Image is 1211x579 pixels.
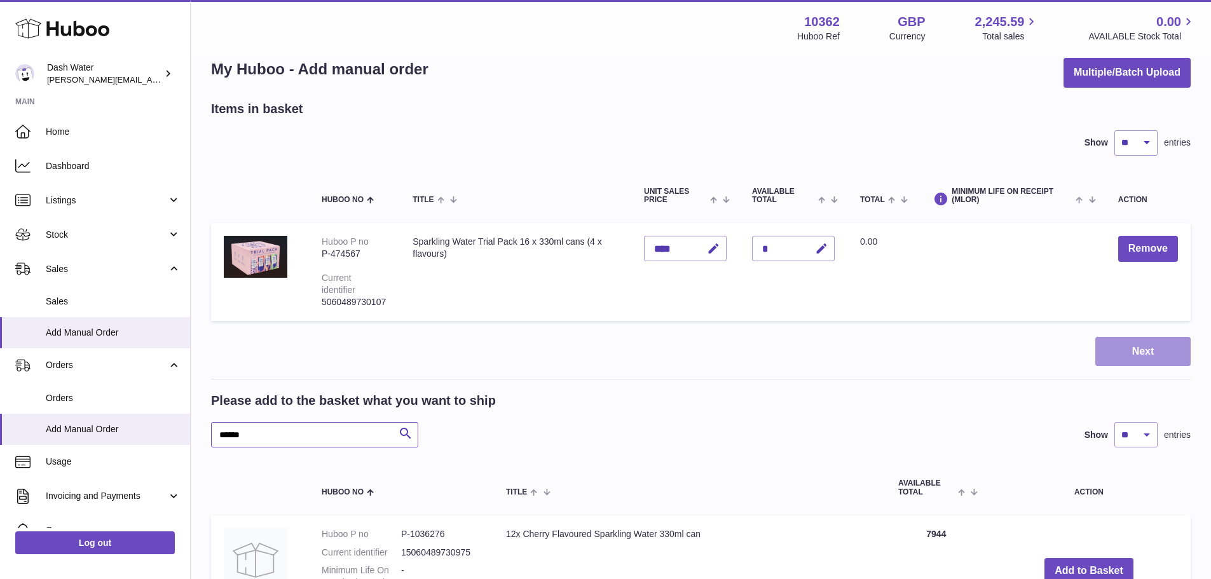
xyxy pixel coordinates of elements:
[46,456,181,468] span: Usage
[46,126,181,138] span: Home
[47,62,161,86] div: Dash Water
[644,187,707,204] span: Unit Sales Price
[211,392,496,409] h2: Please add to the basket what you want to ship
[46,263,167,275] span: Sales
[982,31,1039,43] span: Total sales
[1084,137,1108,149] label: Show
[1164,429,1191,441] span: entries
[797,31,840,43] div: Huboo Ref
[46,194,167,207] span: Listings
[46,327,181,339] span: Add Manual Order
[804,13,840,31] strong: 10362
[898,13,925,31] strong: GBP
[322,488,364,496] span: Huboo no
[46,359,167,371] span: Orders
[1156,13,1181,31] span: 0.00
[413,196,434,204] span: Title
[1088,31,1196,43] span: AVAILABLE Stock Total
[211,59,428,79] h1: My Huboo - Add manual order
[987,467,1191,508] th: Action
[322,528,401,540] dt: Huboo P no
[46,160,181,172] span: Dashboard
[322,248,387,260] div: P-474567
[322,547,401,559] dt: Current identifier
[1118,236,1178,262] button: Remove
[860,236,877,247] span: 0.00
[322,196,364,204] span: Huboo no
[889,31,926,43] div: Currency
[860,196,885,204] span: Total
[506,488,527,496] span: Title
[400,223,631,320] td: Sparkling Water Trial Pack 16 x 330ml cans (4 x flavours)
[46,392,181,404] span: Orders
[322,236,369,247] div: Huboo P no
[46,524,181,536] span: Cases
[322,296,387,308] div: 5060489730107
[952,187,1072,204] span: Minimum Life On Receipt (MLOR)
[224,236,287,278] img: Sparkling Water Trial Pack 16 x 330ml cans (4 x flavours)
[1064,58,1191,88] button: Multiple/Batch Upload
[898,479,955,496] span: AVAILABLE Total
[1118,196,1178,204] div: Action
[1084,429,1108,441] label: Show
[15,531,175,554] a: Log out
[1164,137,1191,149] span: entries
[1088,13,1196,43] a: 0.00 AVAILABLE Stock Total
[46,423,181,435] span: Add Manual Order
[401,547,481,559] dd: 15060489730975
[46,229,167,241] span: Stock
[975,13,1025,31] span: 2,245.59
[47,74,255,85] span: [PERSON_NAME][EMAIL_ADDRESS][DOMAIN_NAME]
[1095,337,1191,367] button: Next
[752,187,815,204] span: AVAILABLE Total
[401,528,481,540] dd: P-1036276
[15,64,34,83] img: james@dash-water.com
[46,296,181,308] span: Sales
[975,13,1039,43] a: 2,245.59 Total sales
[46,490,167,502] span: Invoicing and Payments
[211,100,303,118] h2: Items in basket
[322,273,355,295] div: Current identifier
